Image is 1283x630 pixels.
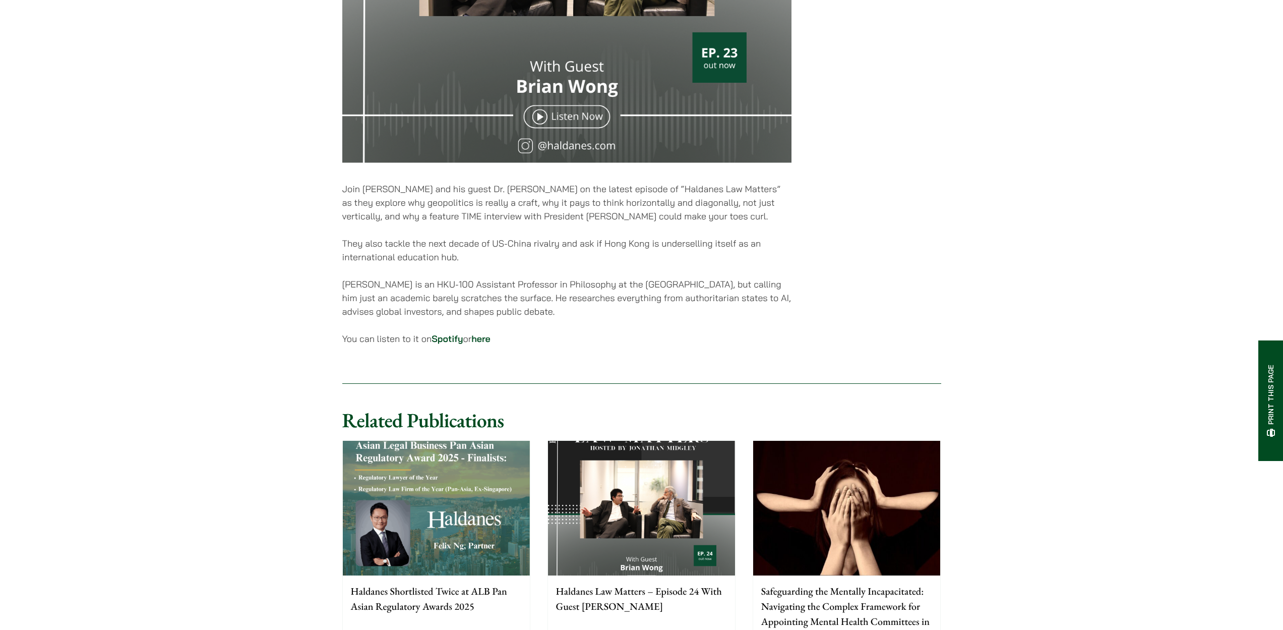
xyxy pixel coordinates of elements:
[342,237,791,264] p: They also tackle the next decade of US-China rivalry and ask if Hong Kong is underselling itself ...
[342,332,791,346] p: You can listen to it on or
[471,333,491,345] a: here
[342,182,791,223] p: Join [PERSON_NAME] and his guest Dr. [PERSON_NAME] on the latest episode of “Haldanes Law Matters...
[432,333,463,345] a: Spotify
[351,584,522,614] p: Haldanes Shortlisted Twice at ALB Pan Asian Regulatory Awards 2025
[342,277,791,318] p: [PERSON_NAME] is an HKU-100 Assistant Professor in Philosophy at the [GEOGRAPHIC_DATA], but calli...
[556,584,727,614] p: Haldanes Law Matters – Episode 24 With Guest [PERSON_NAME]
[342,408,941,432] h2: Related Publications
